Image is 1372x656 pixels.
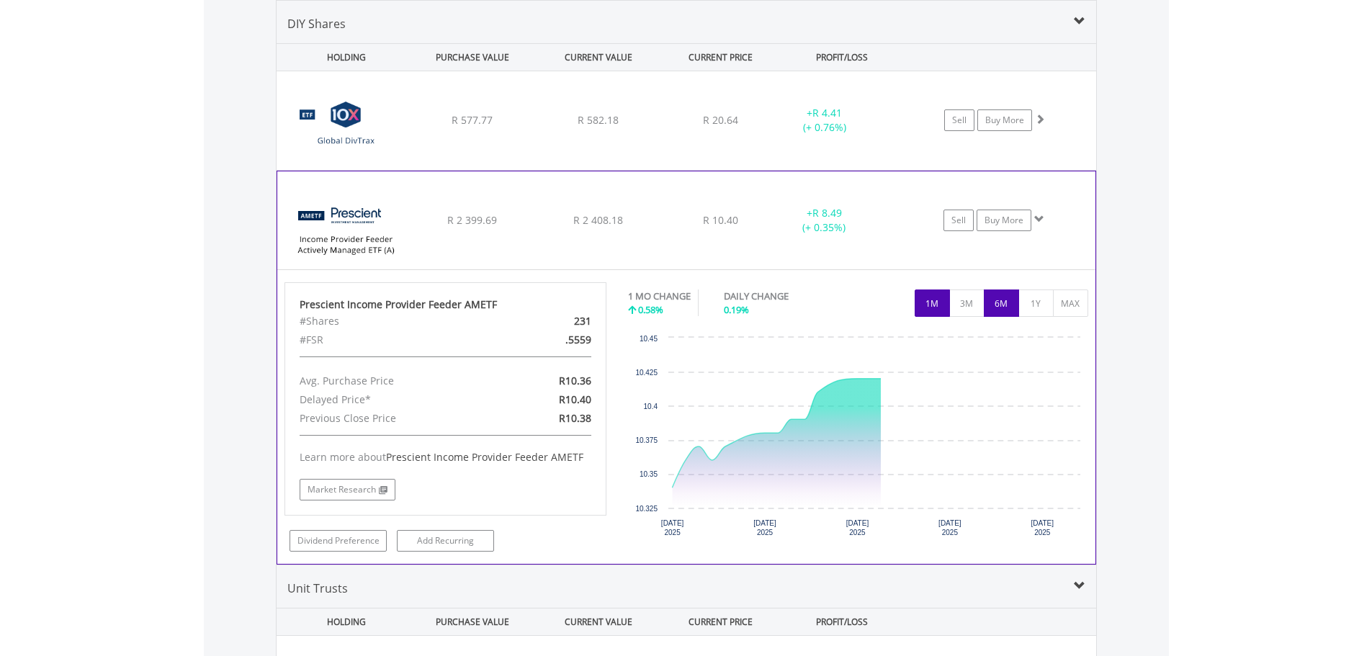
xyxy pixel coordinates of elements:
[661,519,684,536] text: [DATE] 2025
[635,369,658,377] text: 10.425
[559,411,591,425] span: R10.38
[289,331,498,349] div: #FSR
[284,189,408,266] img: TFSA.PIPETF.png
[770,206,878,235] div: + (+ 0.35%)
[1018,289,1054,317] button: 1Y
[781,44,904,71] div: PROFIT/LOSS
[1031,519,1054,536] text: [DATE] 2025
[628,331,1088,547] svg: Interactive chart
[915,289,950,317] button: 1M
[812,106,842,120] span: R 4.41
[977,109,1032,131] a: Buy More
[559,392,591,406] span: R10.40
[628,331,1088,547] div: Chart. Highcharts interactive chart.
[938,519,961,536] text: [DATE] 2025
[300,297,592,312] div: Prescient Income Provider Feeder AMETF
[573,213,623,227] span: R 2 408.18
[559,374,591,387] span: R10.36
[724,303,749,316] span: 0.19%
[277,44,408,71] div: HOLDING
[984,289,1019,317] button: 6M
[846,519,869,536] text: [DATE] 2025
[289,390,498,409] div: Delayed Price*
[498,312,602,331] div: 231
[638,303,663,316] span: 0.58%
[284,89,408,166] img: TFSA.GLODIV.png
[771,106,879,135] div: + (+ 0.76%)
[949,289,985,317] button: 3M
[289,312,498,331] div: #Shares
[628,289,691,303] div: 1 MO CHANGE
[724,289,839,303] div: DAILY CHANGE
[452,113,493,127] span: R 577.77
[411,608,534,635] div: PURCHASE VALUE
[703,213,738,227] span: R 10.40
[537,608,660,635] div: CURRENT VALUE
[753,519,776,536] text: [DATE] 2025
[300,450,592,464] div: Learn more about
[290,530,387,552] a: Dividend Preference
[287,16,346,32] span: DIY Shares
[289,409,498,428] div: Previous Close Price
[943,210,974,231] a: Sell
[640,470,658,478] text: 10.35
[397,530,494,552] a: Add Recurring
[977,210,1031,231] a: Buy More
[703,113,738,127] span: R 20.64
[663,608,777,635] div: CURRENT PRICE
[289,372,498,390] div: Avg. Purchase Price
[644,403,658,410] text: 10.4
[447,213,497,227] span: R 2 399.69
[1053,289,1088,317] button: MAX
[812,206,842,220] span: R 8.49
[300,479,395,500] a: Market Research
[578,113,619,127] span: R 582.18
[498,331,602,349] div: .5559
[287,580,348,596] span: Unit Trusts
[537,44,660,71] div: CURRENT VALUE
[781,608,904,635] div: PROFIT/LOSS
[944,109,974,131] a: Sell
[277,608,408,635] div: HOLDING
[640,335,658,343] text: 10.45
[411,44,534,71] div: PURCHASE VALUE
[663,44,777,71] div: CURRENT PRICE
[635,505,658,513] text: 10.325
[386,450,583,464] span: Prescient Income Provider Feeder AMETF
[635,436,658,444] text: 10.375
